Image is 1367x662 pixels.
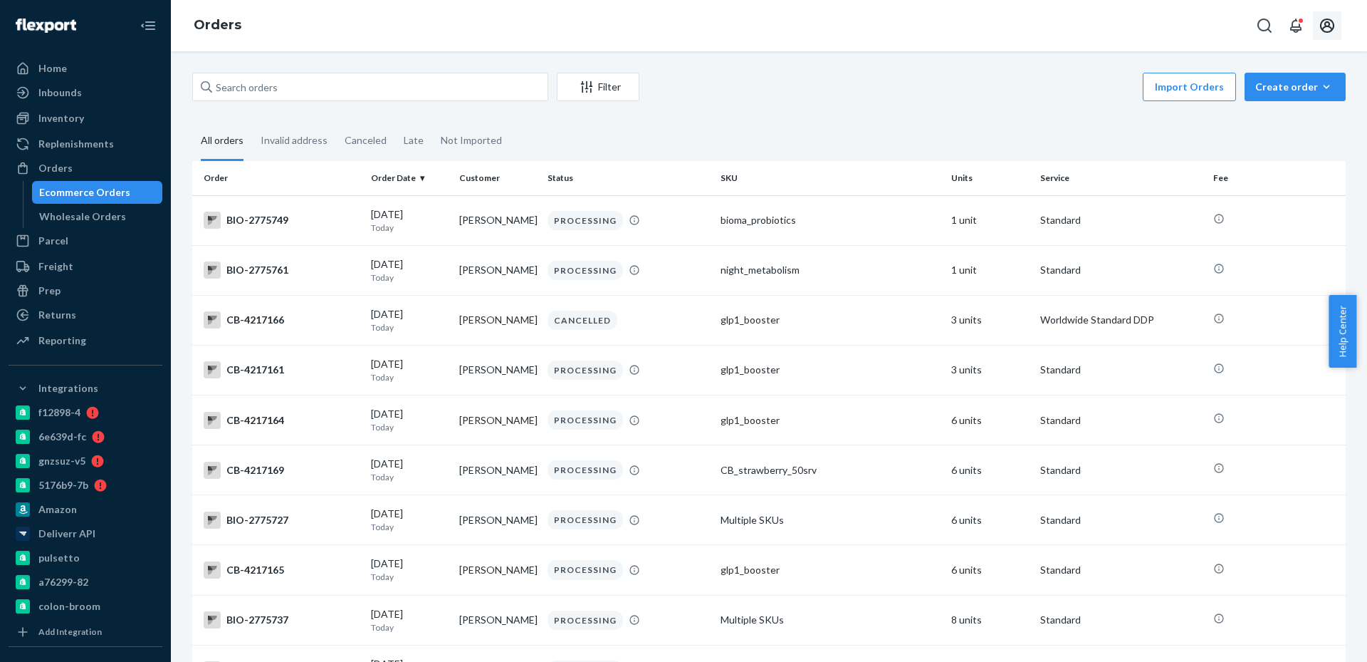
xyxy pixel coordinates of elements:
[946,595,1034,645] td: 8 units
[9,107,162,130] a: Inventory
[1040,513,1202,527] p: Standard
[1040,213,1202,227] p: Standard
[9,81,162,104] a: Inbounds
[371,557,448,583] div: [DATE]
[38,86,82,100] div: Inbounds
[9,279,162,302] a: Prep
[721,263,940,277] div: night_metabolism
[454,295,542,345] td: [PERSON_NAME]
[557,80,639,94] div: Filter
[1208,161,1346,195] th: Fee
[1143,73,1236,101] button: Import Orders
[261,122,328,159] div: Invalid address
[371,571,448,583] p: Today
[345,122,387,159] div: Canceled
[38,626,102,638] div: Add Integration
[32,181,163,204] a: Ecommerce Orders
[9,157,162,180] a: Orders
[371,507,448,533] div: [DATE]
[946,495,1034,545] td: 6 units
[365,161,454,195] th: Order Date
[715,595,946,645] td: Multiple SKUs
[9,571,162,594] a: a76299-82
[548,261,623,280] div: PROCESSING
[371,621,448,633] p: Today
[557,73,639,101] button: Filter
[721,463,940,477] div: CB_strawberry_50srv
[548,510,623,529] div: PROCESSING
[1255,80,1335,94] div: Create order
[542,161,715,195] th: Status
[721,413,940,428] div: glp1_booster
[38,405,80,420] div: f12898-4
[454,245,542,295] td: [PERSON_NAME]
[548,560,623,579] div: PROCESSING
[16,19,76,33] img: Flexport logo
[454,495,542,545] td: [PERSON_NAME]
[204,562,360,579] div: CB-4217165
[1035,161,1208,195] th: Service
[9,255,162,278] a: Freight
[9,547,162,569] a: pulsetto
[204,262,360,279] div: BIO-2775761
[9,425,162,448] a: 6e639d-fc
[38,381,98,395] div: Integrations
[38,454,85,468] div: gnzsuz-v5
[946,445,1034,495] td: 6 units
[201,122,243,161] div: All orders
[1245,73,1346,101] button: Create order
[204,361,360,378] div: CB-4217161
[38,259,73,274] div: Freight
[1040,563,1202,577] p: Standard
[1040,263,1202,277] p: Standard
[371,321,448,333] p: Today
[454,545,542,595] td: [PERSON_NAME]
[454,445,542,495] td: [PERSON_NAME]
[715,161,946,195] th: SKU
[9,474,162,497] a: 5176b9-7b
[38,575,88,589] div: a76299-82
[1040,613,1202,627] p: Standard
[371,421,448,433] p: Today
[404,122,424,159] div: Late
[1329,295,1356,368] button: Help Center
[1040,313,1202,327] p: Worldwide Standard DDP
[9,522,162,545] a: Deliverr API
[454,195,542,245] td: [PERSON_NAME]
[38,61,67,76] div: Home
[548,611,623,630] div: PROCESSING
[371,207,448,234] div: [DATE]
[39,210,126,224] div: Wholesale Orders
[38,284,61,298] div: Prep
[1040,413,1202,428] p: Standard
[38,161,73,175] div: Orders
[371,357,448,383] div: [DATE]
[946,161,1034,195] th: Units
[38,551,80,565] div: pulsetto
[715,495,946,545] td: Multiple SKUs
[454,345,542,395] td: [PERSON_NAME]
[946,245,1034,295] td: 1 unit
[9,304,162,326] a: Returns
[548,311,617,330] div: CANCELLED
[182,5,253,46] ol: breadcrumbs
[194,17,241,33] a: Orders
[204,311,360,329] div: CB-4217166
[192,161,365,195] th: Order
[38,111,84,125] div: Inventory
[32,205,163,228] a: Wholesale Orders
[204,212,360,229] div: BIO-2775749
[1250,11,1279,40] button: Open Search Box
[441,122,502,159] div: Not Imported
[9,133,162,155] a: Replenishments
[1282,11,1310,40] button: Open notifications
[1040,363,1202,377] p: Standard
[371,271,448,284] p: Today
[459,172,536,184] div: Customer
[9,450,162,472] a: gnzsuz-v5
[721,213,940,227] div: bioma_probiotics
[9,624,162,641] a: Add Integration
[371,607,448,633] div: [DATE]
[371,407,448,433] div: [DATE]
